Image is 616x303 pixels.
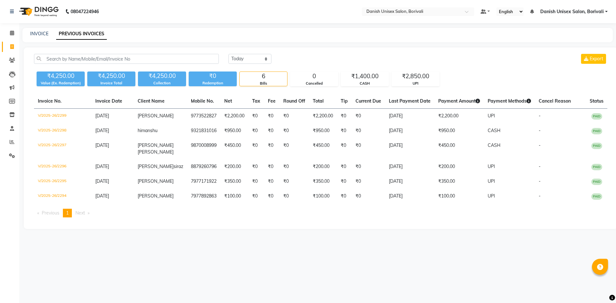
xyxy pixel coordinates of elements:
[264,123,279,138] td: ₹0
[95,113,109,119] span: [DATE]
[539,98,571,104] span: Cancel Reason
[337,159,352,174] td: ₹0
[71,3,99,21] b: 08047224946
[590,98,603,104] span: Status
[337,109,352,124] td: ₹0
[95,193,109,199] span: [DATE]
[66,210,69,216] span: 1
[385,138,434,159] td: [DATE]
[488,128,501,133] span: CASH
[248,138,264,159] td: ₹0
[187,123,220,138] td: 9321831016
[248,123,264,138] td: ₹0
[438,98,480,104] span: Payment Amount
[138,142,174,148] span: [PERSON_NAME]
[279,159,309,174] td: ₹0
[488,98,531,104] span: Payment Methods
[248,174,264,189] td: ₹0
[309,189,337,204] td: ₹100.00
[488,193,495,199] span: UPI
[313,98,324,104] span: Total
[590,56,603,62] span: Export
[488,142,501,148] span: CASH
[95,164,109,169] span: [DATE]
[591,128,602,134] span: PAID
[95,142,109,148] span: [DATE]
[138,178,174,184] span: [PERSON_NAME]
[385,189,434,204] td: [DATE]
[434,189,484,204] td: ₹100.00
[591,113,602,120] span: PAID
[488,113,495,119] span: UPI
[34,189,91,204] td: V/2025-26/2294
[37,80,85,86] div: Value (Ex. Redemption)
[337,138,352,159] td: ₹0
[352,109,385,124] td: ₹0
[341,98,348,104] span: Tip
[309,174,337,189] td: ₹350.00
[37,72,85,80] div: ₹4,250.00
[87,80,135,86] div: Invoice Total
[138,193,174,199] span: [PERSON_NAME]
[264,138,279,159] td: ₹0
[187,159,220,174] td: 8879260796
[138,72,186,80] div: ₹4,250.00
[248,109,264,124] td: ₹0
[434,109,484,124] td: ₹2,200.00
[220,159,248,174] td: ₹200.00
[279,123,309,138] td: ₹0
[138,149,174,155] span: [PERSON_NAME]
[138,98,165,104] span: Client Name
[95,98,122,104] span: Invoice Date
[138,113,174,119] span: [PERSON_NAME]
[385,109,434,124] td: [DATE]
[38,98,62,104] span: Invoice No.
[279,138,309,159] td: ₹0
[34,54,219,64] input: Search by Name/Mobile/Email/Invoice No
[591,143,602,149] span: PAID
[30,31,48,37] a: INVOICE
[240,72,287,81] div: 6
[341,81,389,86] div: CASH
[539,128,541,133] span: -
[187,109,220,124] td: 9773522827
[309,138,337,159] td: ₹450.00
[355,98,381,104] span: Current Due
[34,109,91,124] td: V/2025-26/2299
[87,72,135,80] div: ₹4,250.00
[264,159,279,174] td: ₹0
[279,189,309,204] td: ₹0
[279,109,309,124] td: ₹0
[385,174,434,189] td: [DATE]
[290,81,338,86] div: Cancelled
[220,138,248,159] td: ₹450.00
[309,109,337,124] td: ₹2,200.00
[352,159,385,174] td: ₹0
[283,98,305,104] span: Round Off
[34,174,91,189] td: V/2025-26/2295
[187,138,220,159] td: 9870008999
[337,189,352,204] td: ₹0
[591,164,602,170] span: PAID
[187,189,220,204] td: 7977892863
[352,189,385,204] td: ₹0
[540,8,604,15] span: Danish Unisex Salon, Borivali
[34,159,91,174] td: V/2025-26/2296
[539,164,541,169] span: -
[220,174,248,189] td: ₹350.00
[189,80,237,86] div: Redemption
[337,174,352,189] td: ₹0
[434,159,484,174] td: ₹200.00
[42,210,59,216] span: Previous
[309,123,337,138] td: ₹950.00
[488,178,495,184] span: UPI
[252,98,260,104] span: Tax
[138,80,186,86] div: Collection
[279,174,309,189] td: ₹0
[75,210,85,216] span: Next
[539,113,541,119] span: -
[539,142,541,148] span: -
[240,81,287,86] div: Bills
[268,98,276,104] span: Fee
[174,164,183,169] span: siraz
